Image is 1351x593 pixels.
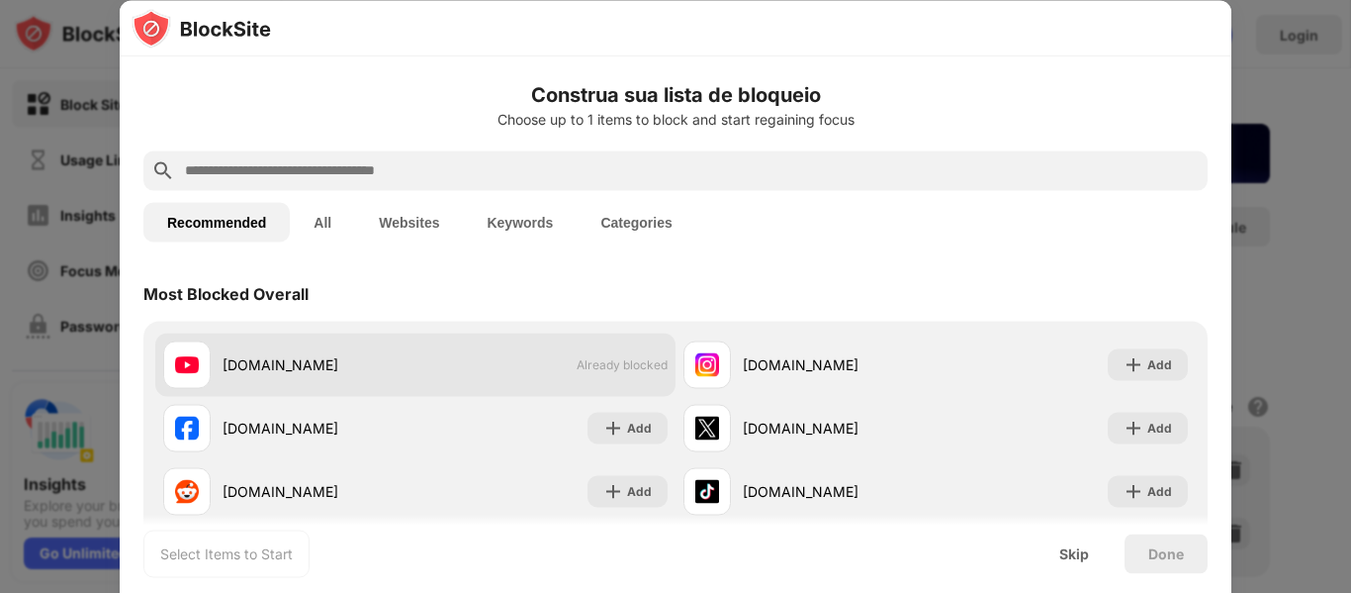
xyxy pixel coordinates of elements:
[1147,418,1172,438] div: Add
[175,352,199,376] img: favicons
[143,79,1208,109] h6: Construa sua lista de bloqueio
[143,202,290,242] button: Recommended
[1147,481,1172,501] div: Add
[743,418,936,439] div: [DOMAIN_NAME]
[160,544,293,563] div: Select Items to Start
[627,481,652,501] div: Add
[743,354,936,375] div: [DOMAIN_NAME]
[223,418,415,439] div: [DOMAIN_NAME]
[175,479,199,503] img: favicons
[695,479,719,503] img: favicons
[175,416,199,440] img: favicons
[463,202,577,242] button: Keywords
[290,202,355,242] button: All
[695,416,719,440] img: favicons
[223,481,415,502] div: [DOMAIN_NAME]
[577,202,695,242] button: Categories
[223,354,415,375] div: [DOMAIN_NAME]
[1059,545,1089,561] div: Skip
[355,202,463,242] button: Websites
[132,8,271,48] img: logo-blocksite.svg
[143,111,1208,127] div: Choose up to 1 items to block and start regaining focus
[627,418,652,438] div: Add
[1148,545,1184,561] div: Done
[577,357,668,372] span: Already blocked
[695,352,719,376] img: favicons
[151,158,175,182] img: search.svg
[143,283,309,303] div: Most Blocked Overall
[1147,354,1172,374] div: Add
[743,481,936,502] div: [DOMAIN_NAME]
